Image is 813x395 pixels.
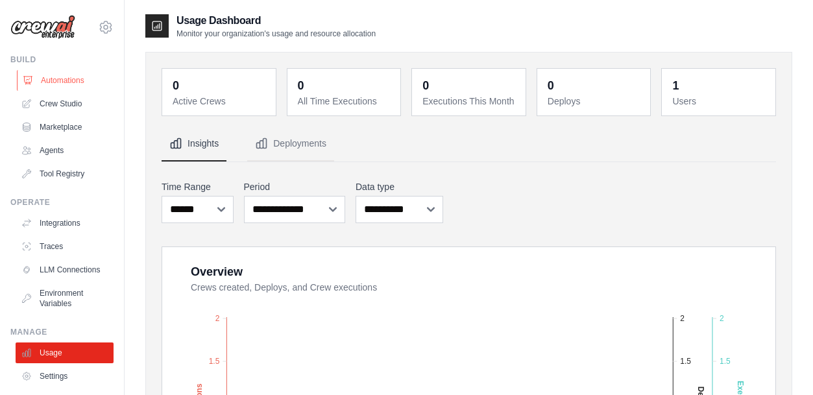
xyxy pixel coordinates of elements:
[422,77,429,95] div: 0
[176,29,376,39] p: Monitor your organization's usage and resource allocation
[247,126,334,162] button: Deployments
[16,283,114,314] a: Environment Variables
[215,314,220,323] tspan: 2
[548,77,554,95] div: 0
[162,126,226,162] button: Insights
[422,95,518,108] dt: Executions This Month
[16,342,114,363] a: Usage
[16,236,114,257] a: Traces
[17,70,115,91] a: Automations
[10,15,75,40] img: Logo
[16,93,114,114] a: Crew Studio
[16,117,114,138] a: Marketplace
[176,13,376,29] h2: Usage Dashboard
[191,281,760,294] dt: Crews created, Deploys, and Crew executions
[191,263,243,281] div: Overview
[16,140,114,161] a: Agents
[16,366,114,387] a: Settings
[356,180,443,193] label: Data type
[16,213,114,233] a: Integrations
[298,95,393,108] dt: All Time Executions
[16,259,114,280] a: LLM Connections
[173,77,179,95] div: 0
[672,77,679,95] div: 1
[548,95,643,108] dt: Deploys
[680,314,685,323] tspan: 2
[720,357,731,366] tspan: 1.5
[10,197,114,208] div: Operate
[10,327,114,337] div: Manage
[298,77,304,95] div: 0
[162,180,234,193] label: Time Range
[672,95,768,108] dt: Users
[244,180,346,193] label: Period
[173,95,268,108] dt: Active Crews
[162,126,776,162] nav: Tabs
[720,314,724,323] tspan: 2
[16,163,114,184] a: Tool Registry
[680,357,691,366] tspan: 1.5
[10,54,114,65] div: Build
[209,357,220,366] tspan: 1.5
